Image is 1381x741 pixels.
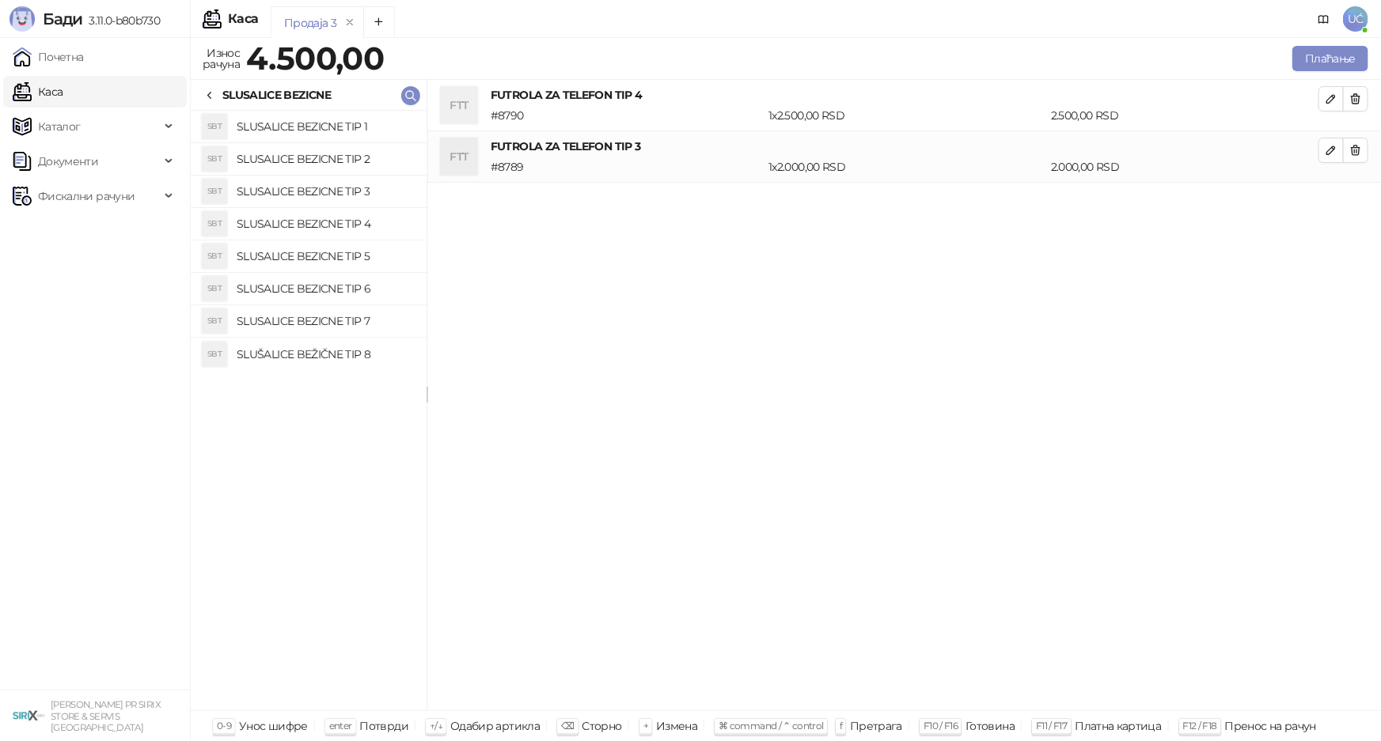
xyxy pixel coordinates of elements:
[850,716,902,736] div: Претрага
[202,179,227,204] div: SBT
[13,41,84,73] a: Почетна
[491,138,1318,155] h4: FUTROLA ZA TELEFON TIP 3
[237,114,414,139] h4: SLUSALICE BEZICNE TIP 1
[360,716,409,736] div: Потврди
[765,158,1048,176] div: 1 x 2.000,00 RSD
[1048,158,1322,176] div: 2.000,00 RSD
[202,146,227,172] div: SBT
[363,6,395,38] button: Add tab
[239,716,308,736] div: Унос шифре
[488,107,765,124] div: # 8790
[199,43,243,74] div: Износ рачуна
[450,716,540,736] div: Одабир артикла
[202,211,227,236] div: SBT
[430,720,442,732] span: ↑/↓
[765,107,1048,124] div: 1 x 2.500,00 RSD
[82,13,160,28] span: 3.11.0-b80b730
[202,114,227,139] div: SBT
[38,111,81,142] span: Каталог
[1183,720,1217,732] span: F12 / F18
[237,146,414,172] h4: SLUSALICE BEZICNE TIP 2
[191,111,427,710] div: grid
[1076,716,1162,736] div: Платна картица
[51,699,161,733] small: [PERSON_NAME] PR SIRIX STORE & SERVIS [GEOGRAPHIC_DATA]
[340,16,360,29] button: remove
[237,276,414,301] h4: SLUSALICE BEZICNE TIP 6
[13,76,63,108] a: Каса
[1343,6,1368,32] span: UĆ
[1311,6,1337,32] a: Документација
[43,9,82,28] span: Бади
[217,720,231,732] span: 0-9
[237,342,414,367] h4: SLUŠALICE BEŽIČNE TIP 8
[440,86,478,124] div: FTT
[440,138,478,176] div: FTT
[491,86,1318,104] h4: FUTROLA ZA TELEFON TIP 4
[202,308,227,334] div: SBT
[13,700,44,732] img: 64x64-companyLogo-cb9a1907-c9b0-4601-bb5e-5084e694c383.png
[840,720,842,732] span: f
[488,158,765,176] div: # 8789
[237,179,414,204] h4: SLUSALICE BEZICNE TIP 3
[582,716,622,736] div: Сторно
[38,180,135,212] span: Фискални рачуни
[202,276,227,301] div: SBT
[237,211,414,236] h4: SLUSALICE BEZICNE TIP 4
[1048,107,1322,124] div: 2.500,00 RSD
[1036,720,1067,732] span: F11 / F17
[228,13,258,25] div: Каса
[966,716,1015,736] div: Готовина
[202,342,227,367] div: SBT
[222,86,331,104] div: SLUSALICE BEZICNE
[284,14,336,32] div: Продаја 3
[202,244,227,269] div: SBT
[329,720,352,732] span: enter
[1225,716,1316,736] div: Пренос на рачун
[924,720,958,732] span: F10 / F16
[246,39,384,78] strong: 4.500,00
[719,720,824,732] span: ⌘ command / ⌃ control
[1292,46,1368,71] button: Плаћање
[237,244,414,269] h4: SLUSALICE BEZICNE TIP 5
[656,716,697,736] div: Измена
[38,146,98,177] span: Документи
[237,308,414,334] h4: SLUSALICE BEZICNE TIP 7
[561,720,574,732] span: ⌫
[643,720,648,732] span: +
[9,6,35,32] img: Logo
